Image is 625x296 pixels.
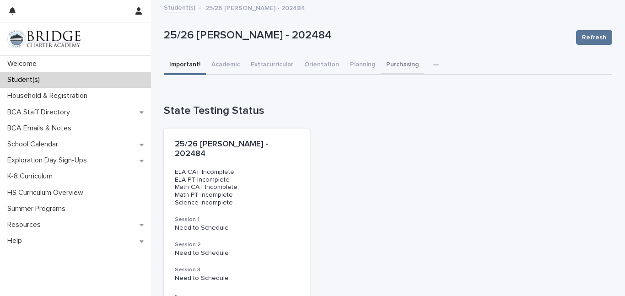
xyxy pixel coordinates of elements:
p: 25/26 [PERSON_NAME] - 202484 [164,29,569,42]
h3: Session 3 [175,266,299,274]
p: BCA Staff Directory [4,108,77,117]
span: Refresh [582,33,606,42]
button: Academic [206,56,245,75]
p: Summer Programs [4,205,73,213]
p: Student(s) [4,75,47,84]
button: Orientation [299,56,345,75]
p: ELA CAT Incomplete ELA PT Incomplete Math CAT Incomplete Math PT Incomplete Science Incomplete [175,168,299,207]
button: Refresh [576,30,612,45]
p: School Calendar [4,140,65,149]
p: Help [4,237,29,245]
h3: Session 1 [175,216,299,223]
p: Resources [4,221,48,229]
p: Welcome [4,59,44,68]
a: Student(s) [164,2,195,12]
span: 25/26 [PERSON_NAME] - 202484 [175,140,271,158]
p: Exploration Day Sign-Ups [4,156,94,165]
p: 25/26 [PERSON_NAME] - 202484 [205,2,305,12]
h3: Session 2 [175,241,299,248]
p: Need to Schedule [175,224,299,232]
h1: State Testing Status [164,104,612,118]
p: HS Curriculum Overview [4,188,91,197]
p: BCA Emails & Notes [4,124,79,133]
p: Need to Schedule [175,274,299,282]
button: Purchasing [381,56,424,75]
button: Important! [164,56,206,75]
p: K-8 Curriculum [4,172,60,181]
p: Household & Registration [4,91,95,100]
button: Extracurricular [245,56,299,75]
p: Need to Schedule [175,249,299,257]
img: V1C1m3IdTEidaUdm9Hs0 [7,30,81,48]
button: Planning [345,56,381,75]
